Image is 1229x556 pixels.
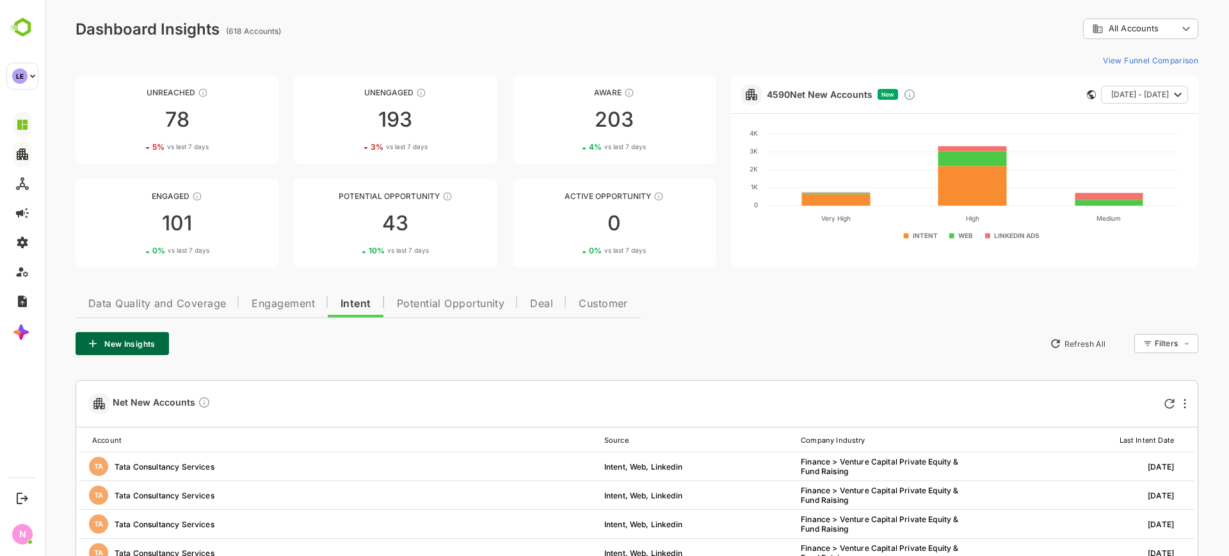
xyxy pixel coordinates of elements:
[249,109,452,130] div: 193
[534,299,583,309] span: Customer
[1139,399,1141,409] div: More
[31,75,234,164] a: UnreachedThese accounts have not been engaged with for a defined time period785%vs last 7 days
[249,213,452,234] div: 43
[108,142,164,152] div: 5 %
[1056,86,1143,104] button: [DATE] - [DATE]
[181,26,240,36] ag: (618 Accounts)
[544,142,601,152] div: 4 %
[31,20,175,38] div: Dashboard Insights
[706,183,713,191] text: 1K
[953,462,1129,472] div: 11-08-2025
[1109,332,1153,355] div: Filters
[123,246,165,255] span: vs last 7 days
[249,88,452,97] div: Unengaged
[6,15,39,40] img: BambooboxLogoMark.f1c84d78b4c51b1a7b5f700c9845e183.svg
[544,246,601,255] div: 0 %
[468,109,671,130] div: 203
[776,214,806,223] text: Very High
[12,524,33,544] div: N
[49,462,58,471] span: TA
[609,191,619,202] div: These accounts have open opportunities which might be at any of the Sales Stages
[147,191,157,202] div: These accounts are warm, further nurturing would qualify them to MQAs
[921,214,935,223] text: High
[559,428,756,452] th: Source
[122,142,164,152] span: vs last 7 days
[153,396,166,411] div: Discover new accounts within your ICP surging on configured topics, or visiting your website anon...
[342,246,384,255] span: vs last 7 days
[1047,23,1133,35] div: All Accounts
[1066,86,1124,103] span: [DATE] - [DATE]
[756,514,932,534] div: Finance > Venture Capital Private Equity & Fund Raising
[398,191,408,202] div: These accounts are MQAs and can be passed on to Inside Sales
[35,486,539,505] div: Tata Consultancy Services
[756,457,932,476] div: Finance > Venture Capital Private Equity & Fund Raising
[49,491,58,500] span: TA
[153,88,163,98] div: These accounts have not been engaged with for a defined time period
[468,75,671,164] a: AwareThese accounts have just entered the buying cycle and need further nurturing2034%vs last 7 days
[705,129,713,137] text: 4K
[579,88,590,98] div: These accounts have just entered the buying cycle and need further nurturing
[326,142,383,152] div: 3 %
[756,486,932,505] div: Finance > Venture Capital Private Equity & Fund Raising
[31,213,234,234] div: 101
[49,520,58,528] span: TA
[953,428,1150,452] th: Last Intent Date
[31,109,234,130] div: 78
[468,191,671,201] div: Active Opportunity
[35,514,539,534] div: Tata Consultancy Services
[468,88,671,97] div: Aware
[559,142,601,152] span: vs last 7 days
[999,333,1066,354] button: Refresh All
[352,299,460,309] span: Potential Opportunity
[13,489,31,507] button: Logout
[953,520,1129,529] div: 11-08-2025
[108,246,165,255] div: 0 %
[559,462,735,472] div: Intent, Web, Linkedin
[249,179,452,267] a: Potential OpportunityThese accounts are MQAs and can be passed on to Inside Sales4310%vs last 7 days
[12,68,28,84] div: LE
[68,396,166,411] span: Net New Accounts
[207,299,270,309] span: Engagement
[468,213,671,234] div: 0
[705,147,713,155] text: 3K
[953,491,1129,500] div: 16-08-2025
[722,89,828,100] a: 4590Net New Accounts
[709,201,713,209] text: 0
[559,246,601,255] span: vs last 7 days
[1053,50,1153,70] button: View Funnel Comparison
[559,491,735,500] div: Intent, Web, Linkedin
[35,428,559,452] th: Account
[1038,17,1153,42] div: All Accounts
[1064,24,1114,33] span: All Accounts
[858,88,871,101] div: Discover new ICP-fit accounts showing engagement — via intent surges, anonymous website visits, L...
[31,88,234,97] div: Unreached
[1120,399,1130,409] div: Refresh
[44,299,181,309] span: Data Quality and Coverage
[35,457,539,476] div: Tata Consultancy Services
[296,299,326,309] span: Intent
[756,428,952,452] th: Company Industry
[705,165,713,173] text: 2K
[249,75,452,164] a: UnengagedThese accounts have not shown enough engagement and need nurturing1933%vs last 7 days
[249,191,452,201] div: Potential Opportunity
[485,299,508,309] span: Deal
[324,246,384,255] div: 10 %
[341,142,383,152] span: vs last 7 days
[31,179,234,267] a: EngagedThese accounts are warm, further nurturing would qualify them to MQAs1010%vs last 7 days
[371,88,382,98] div: These accounts have not shown enough engagement and need nurturing
[1052,214,1076,222] text: Medium
[468,179,671,267] a: Active OpportunityThese accounts have open opportunities which might be at any of the Sales Stage...
[837,91,849,98] span: New
[31,191,234,201] div: Engaged
[1110,338,1133,348] div: Filters
[31,332,124,355] button: New Insights
[559,520,735,529] div: Intent, Web, Linkedin
[1042,90,1051,99] div: This card does not support filter and segments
